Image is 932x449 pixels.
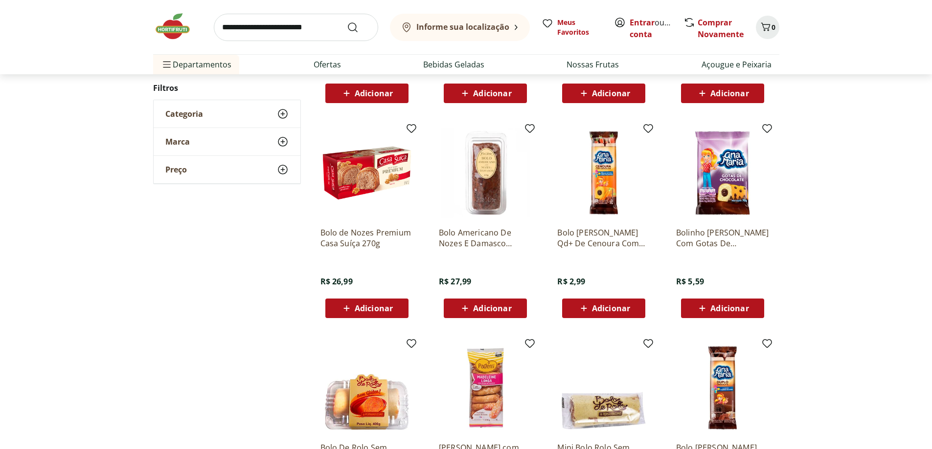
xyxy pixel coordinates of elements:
img: Madeleine Longa com Gotas de Açúcar Paderrí Pacote 200g [439,342,532,434]
button: Adicionar [681,299,764,318]
button: Carrinho [756,16,779,39]
span: Categoria [165,109,203,119]
span: Adicionar [710,89,749,97]
span: Adicionar [355,304,393,312]
button: Marca [154,128,300,155]
span: Adicionar [592,89,630,97]
a: Bolo [PERSON_NAME] Qd+ De Cenoura Com Chocolate 35G [557,227,650,249]
img: Bolo De Rolo Sem Glúten Do Pernambucano 400G [320,342,413,434]
a: Meus Favoritos [542,18,602,37]
a: Ofertas [314,59,341,70]
span: R$ 26,99 [320,276,353,287]
button: Adicionar [444,84,527,103]
button: Preço [154,156,300,183]
button: Adicionar [325,299,409,318]
a: Nossas Frutas [567,59,619,70]
a: Comprar Novamente [698,17,744,40]
a: Criar conta [630,17,683,40]
input: search [214,14,378,41]
a: Bolo Americano De Nozes E Damasco Fin'Arte 350G [439,227,532,249]
span: Marca [165,137,190,147]
span: R$ 5,59 [676,276,704,287]
h2: Filtros [153,78,301,98]
button: Adicionar [562,299,645,318]
button: Menu [161,53,173,76]
button: Informe sua localização [390,14,530,41]
span: ou [630,17,673,40]
img: Bolo Americano De Nozes E Damasco Fin'Arte 350G [439,127,532,219]
span: Adicionar [592,304,630,312]
a: Bebidas Geladas [423,59,484,70]
button: Adicionar [444,299,527,318]
button: Adicionar [562,84,645,103]
img: Mini Bolo Rolo Sem Glúten Do Pernambucano 70G [557,342,650,434]
span: Adicionar [473,89,511,97]
img: Bolo Ana Maria Qd+ Duplo Chocolate 35G [676,342,769,434]
span: Adicionar [710,304,749,312]
button: Categoria [154,100,300,128]
a: Bolinho [PERSON_NAME] Com Gotas De Chocolate 70G [676,227,769,249]
span: 0 [772,22,775,32]
span: R$ 27,99 [439,276,471,287]
button: Adicionar [325,84,409,103]
button: Adicionar [681,84,764,103]
span: Preço [165,165,187,174]
img: Bolo de Nozes Premium Casa Suíça 270g [320,127,413,219]
button: Submit Search [347,21,370,33]
a: Entrar [630,17,655,28]
b: Informe sua localização [416,21,509,32]
span: Adicionar [355,89,393,97]
span: R$ 2,99 [557,276,585,287]
span: Adicionar [473,304,511,312]
span: Meus Favoritos [557,18,602,37]
span: Departamentos [161,53,231,76]
img: Bolinho Ana Maria Com Gotas De Chocolate 70G [676,127,769,219]
img: Bolo Ana Maria Qd+ De Cenoura Com Chocolate 35G [557,127,650,219]
img: Hortifruti [153,12,202,41]
a: Bolo de Nozes Premium Casa Suíça 270g [320,227,413,249]
a: Açougue e Peixaria [702,59,772,70]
